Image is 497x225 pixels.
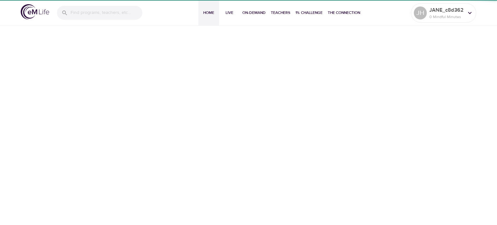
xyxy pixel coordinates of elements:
[71,6,142,20] input: Find programs, teachers, etc...
[328,9,360,16] span: The Connection
[271,9,290,16] span: Teachers
[242,9,266,16] span: On-Demand
[429,6,464,14] p: JANE_c8d362
[222,9,237,16] span: Live
[414,6,427,19] div: JH
[429,14,464,20] p: 0 Mindful Minutes
[21,4,49,19] img: logo
[201,9,216,16] span: Home
[295,9,323,16] span: 1% Challenge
